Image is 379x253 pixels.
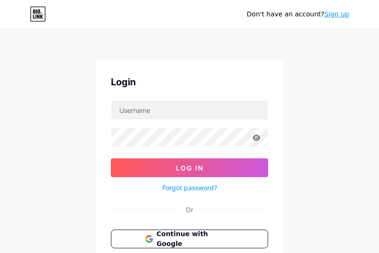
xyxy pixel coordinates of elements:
[162,183,217,193] a: Forgot password?
[186,205,193,215] div: Or
[111,101,268,119] input: Username
[111,230,268,248] button: Continue with Google
[324,10,349,18] a: Sign up
[111,75,268,89] div: Login
[247,9,349,19] div: Don't have an account?
[176,164,204,172] span: Log In
[157,229,234,249] span: Continue with Google
[111,158,268,177] button: Log In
